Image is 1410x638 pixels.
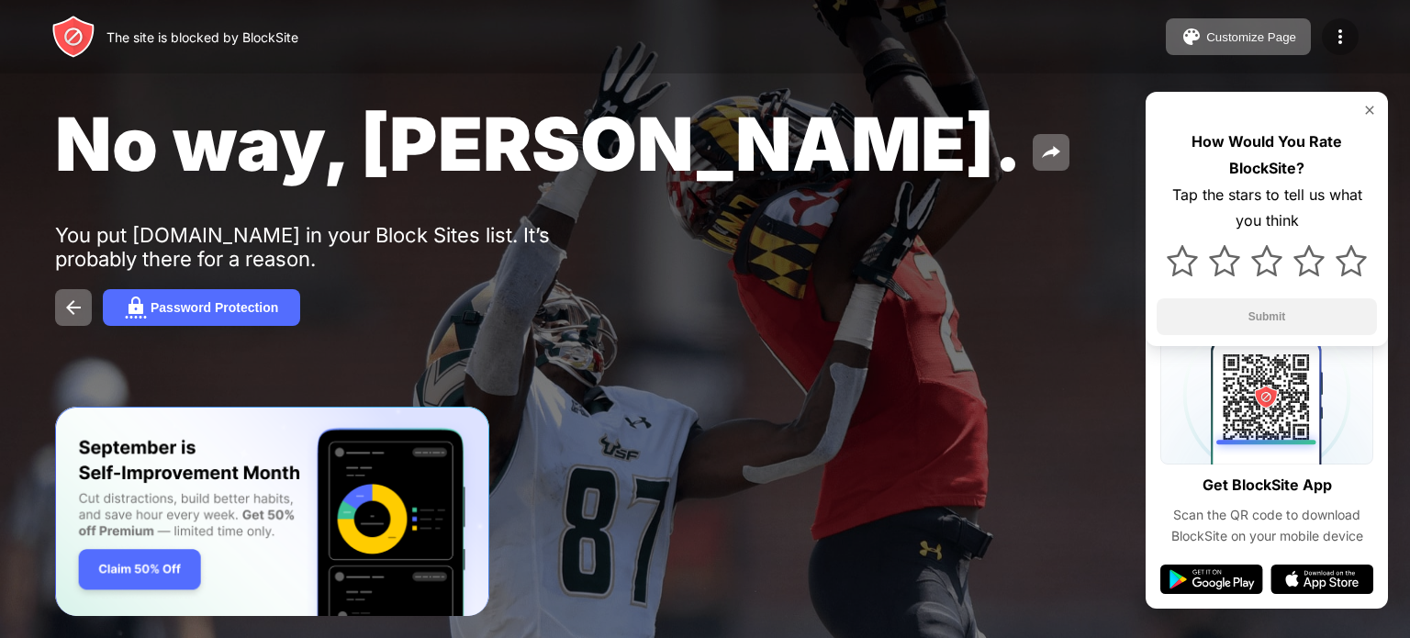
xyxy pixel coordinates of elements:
[151,300,278,315] div: Password Protection
[1160,565,1263,594] img: google-play.svg
[1157,182,1377,235] div: Tap the stars to tell us what you think
[1206,30,1296,44] div: Customize Page
[55,223,622,271] div: You put [DOMAIN_NAME] in your Block Sites list. It’s probably there for a reason.
[1362,103,1377,118] img: rate-us-close.svg
[55,99,1022,188] span: No way, [PERSON_NAME].
[1167,245,1198,276] img: star.svg
[1157,298,1377,335] button: Submit
[1293,245,1325,276] img: star.svg
[1329,26,1351,48] img: menu-icon.svg
[1251,245,1282,276] img: star.svg
[51,15,95,59] img: header-logo.svg
[1181,26,1203,48] img: pallet.svg
[1166,18,1311,55] button: Customize Page
[125,297,147,319] img: password.svg
[1040,141,1062,163] img: share.svg
[106,29,298,45] div: The site is blocked by BlockSite
[1270,565,1373,594] img: app-store.svg
[62,297,84,319] img: back.svg
[1160,505,1373,546] div: Scan the QR code to download BlockSite on your mobile device
[1336,245,1367,276] img: star.svg
[103,289,300,326] button: Password Protection
[1209,245,1240,276] img: star.svg
[55,407,489,617] iframe: Banner
[1203,472,1332,498] div: Get BlockSite App
[1157,129,1377,182] div: How Would You Rate BlockSite?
